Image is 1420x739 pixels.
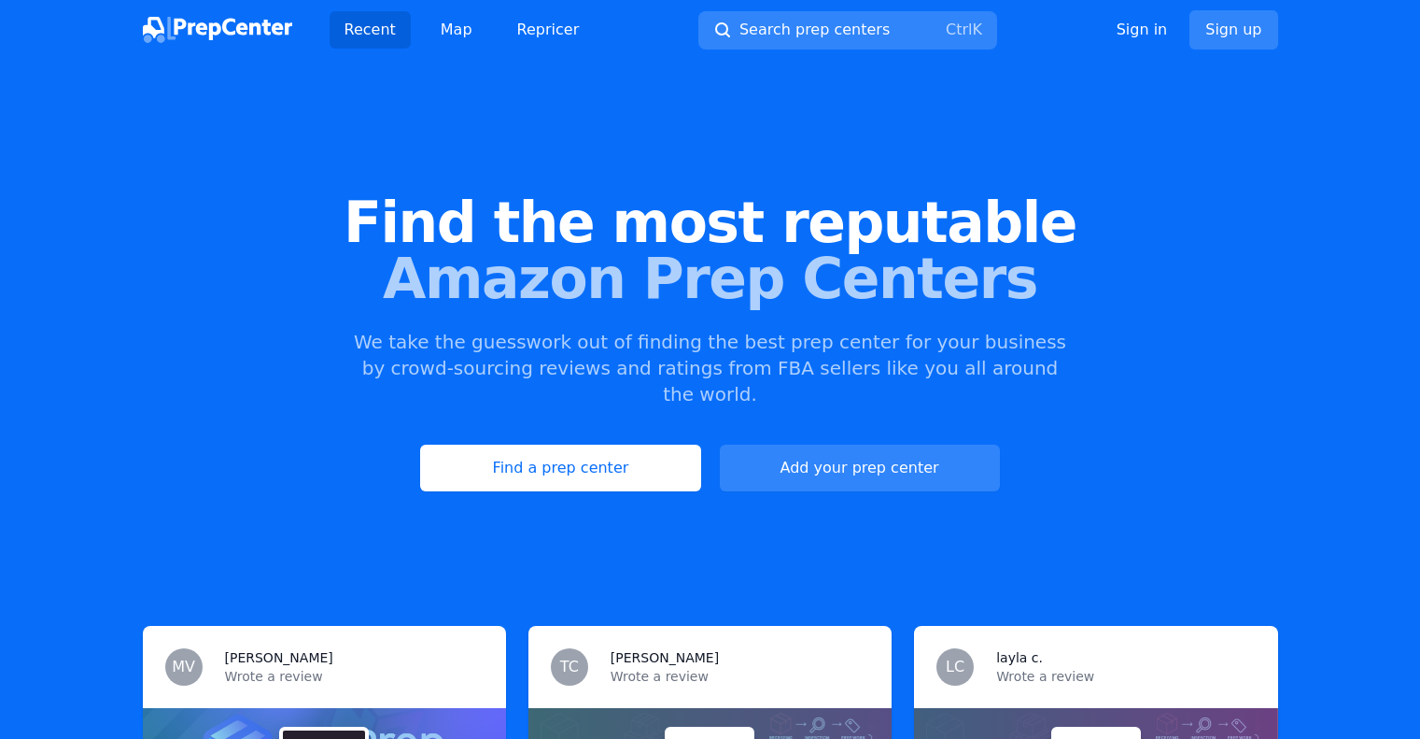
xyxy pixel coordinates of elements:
[30,250,1390,306] span: Amazon Prep Centers
[698,11,997,50] button: Search prep centersCtrlK
[30,194,1390,250] span: Find the most reputable
[420,445,700,491] a: Find a prep center
[143,17,292,43] img: PrepCenter
[946,660,964,675] span: LC
[1189,10,1277,50] a: Sign up
[225,667,484,686] p: Wrote a review
[426,11,487,49] a: Map
[611,648,719,667] h3: [PERSON_NAME]
[946,21,972,38] kbd: Ctrl
[560,660,579,675] span: TC
[996,667,1255,686] p: Wrote a review
[330,11,411,49] a: Recent
[611,667,869,686] p: Wrote a review
[352,329,1069,407] p: We take the guesswork out of finding the best prep center for your business by crowd-sourcing rev...
[972,21,982,38] kbd: K
[996,648,1043,667] h3: layla c.
[172,660,195,675] span: MV
[720,445,1000,491] a: Add your prep center
[739,19,890,41] span: Search prep centers
[225,648,333,667] h3: [PERSON_NAME]
[502,11,595,49] a: Repricer
[1117,19,1168,41] a: Sign in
